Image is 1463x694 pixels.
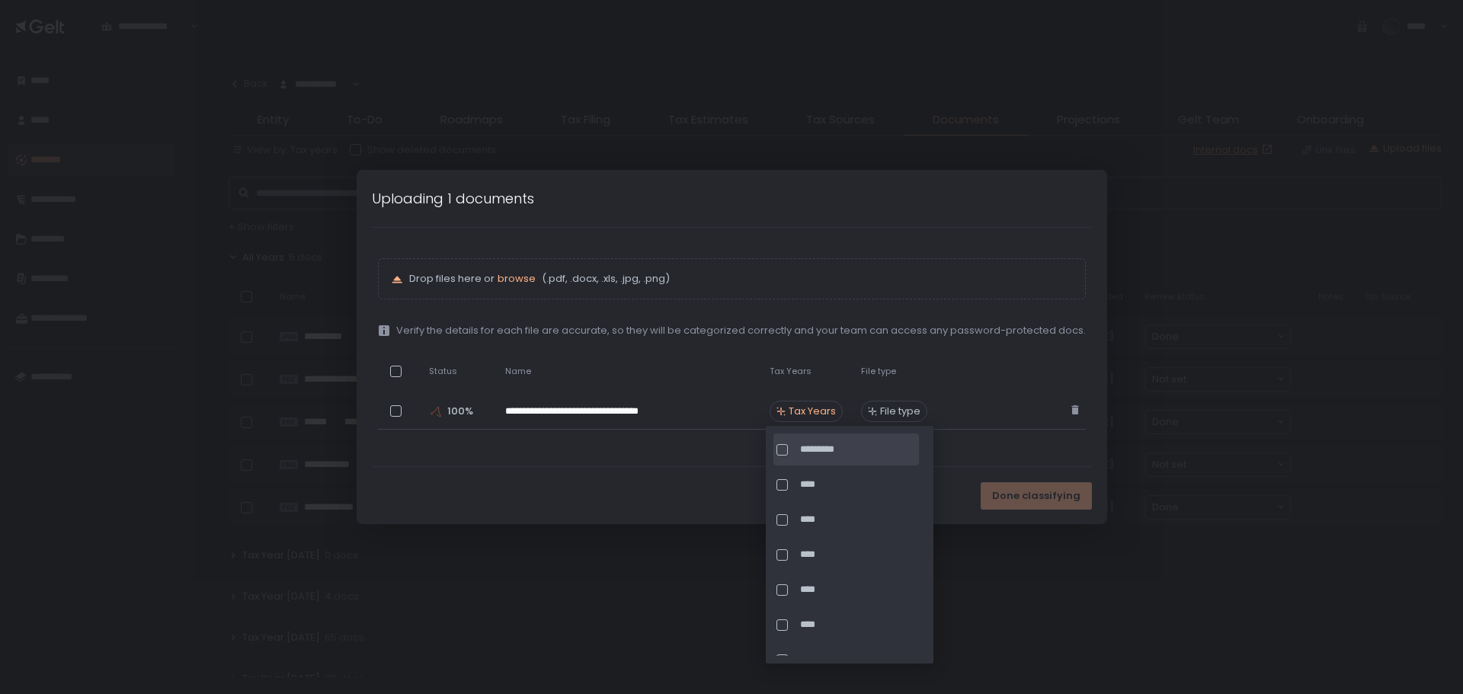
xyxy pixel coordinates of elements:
[429,366,457,377] span: Status
[505,366,531,377] span: Name
[770,366,812,377] span: Tax Years
[447,405,472,418] span: 100%
[396,324,1086,337] span: Verify the details for each file are accurate, so they will be categorized correctly and your tea...
[372,188,534,209] h1: Uploading 1 documents
[498,271,536,286] span: browse
[539,272,670,286] span: (.pdf, .docx, .xls, .jpg, .png)
[498,272,536,286] button: browse
[789,405,836,418] span: Tax Years
[880,405,920,418] span: File type
[409,272,1073,286] p: Drop files here or
[861,366,896,377] span: File type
